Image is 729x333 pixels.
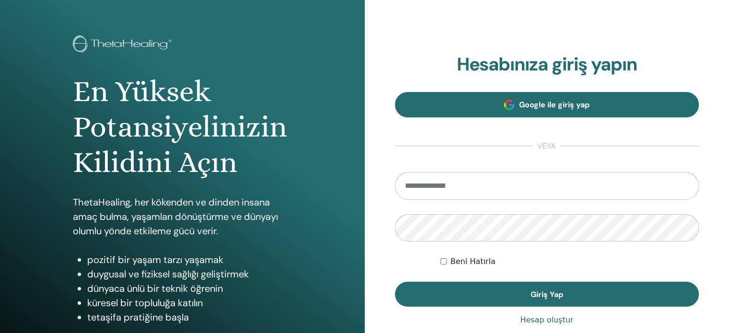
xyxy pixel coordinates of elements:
[87,310,292,324] li: tetaşifa pratiğine başla
[395,92,699,117] a: Google ile giriş yap
[87,296,292,310] li: küresel bir topluluğa katılın
[73,195,292,238] p: ThetaHealing, her kökenden ve dinden insana amaç bulma, yaşamları dönüştürme ve dünyayı olumlu yö...
[520,314,573,326] a: Hesap oluştur
[87,281,292,296] li: dünyaca ünlü bir teknik öğrenin
[73,74,292,181] h1: En Yüksek Potansiyelinizin Kilidini Açın
[87,267,292,281] li: duygusal ve fiziksel sağlığı geliştirmek
[87,253,292,267] li: pozitif bir yaşam tarzı yaşamak
[531,289,563,299] span: Giriş Yap
[440,256,699,267] div: Keep me authenticated indefinitely or until I manually logout
[395,282,699,307] button: Giriş Yap
[519,100,590,110] span: Google ile giriş yap
[532,140,561,152] span: veya
[395,54,699,76] h2: Hesabınıza giriş yapın
[451,256,496,267] label: Beni Hatırla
